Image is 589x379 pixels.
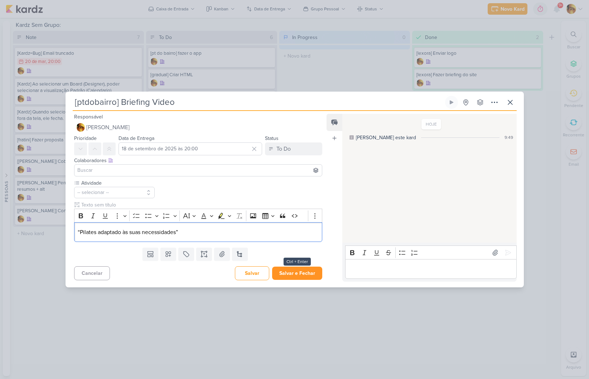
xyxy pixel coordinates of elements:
input: Texto sem título [80,201,323,209]
button: -- selecionar -- [74,187,155,198]
label: Data de Entrega [119,135,154,141]
button: [PERSON_NAME] [74,121,323,134]
label: Responsável [74,114,103,120]
div: To Do [276,145,291,153]
span: [PERSON_NAME] [86,123,130,132]
button: Salvar [235,266,269,280]
div: Editor toolbar [74,209,323,223]
input: Buscar [76,166,321,175]
button: To Do [265,142,322,155]
div: Editor toolbar [345,246,516,259]
p: “Pilates adaptado às suas necessidades” [78,228,318,237]
div: Ctrl + Enter [284,258,311,266]
div: [PERSON_NAME] este kard [356,134,416,141]
input: Select a date [119,142,262,155]
button: Cancelar [74,266,110,280]
img: Leandro Guedes [76,123,85,132]
div: Editor editing area: main [345,259,516,279]
input: Kard Sem Título [73,96,444,109]
div: 9:49 [504,134,513,141]
div: Editor editing area: main [74,222,323,242]
label: Prioridade [74,135,97,141]
button: Salvar e Fechar [272,267,322,280]
div: Colaboradores [74,157,323,164]
div: Ligar relógio [449,99,454,105]
label: Atividade [81,179,155,187]
label: Status [265,135,279,141]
